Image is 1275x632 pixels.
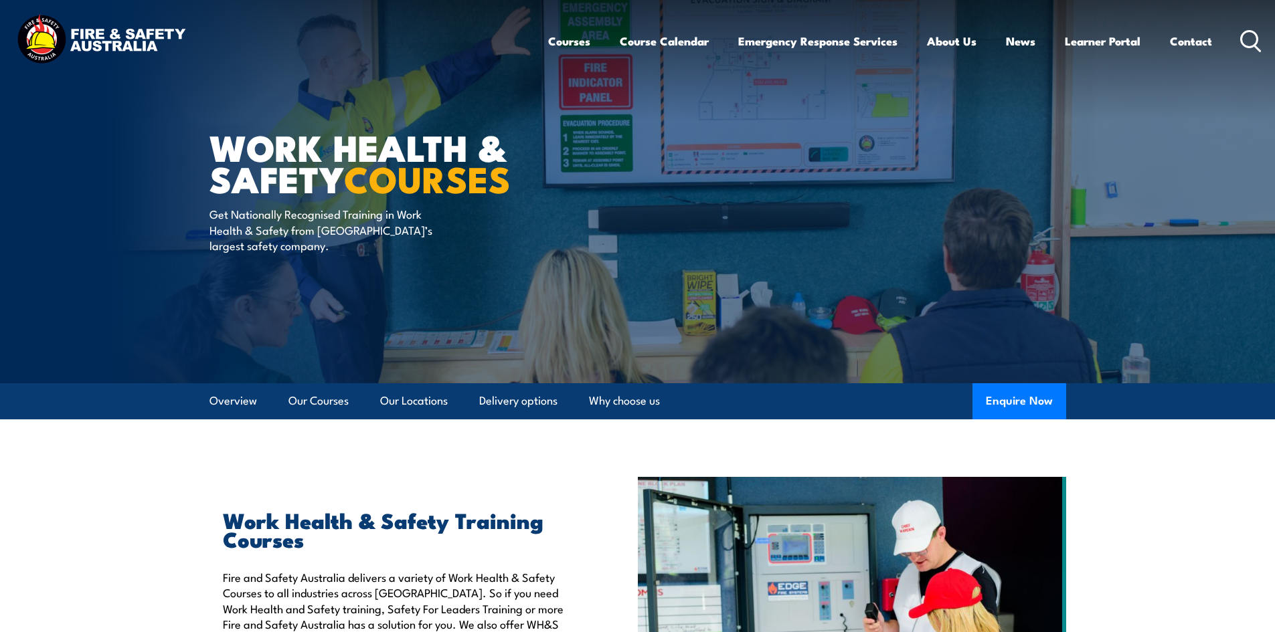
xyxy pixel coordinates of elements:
[738,23,898,59] a: Emergency Response Services
[972,383,1066,419] button: Enquire Now
[548,23,590,59] a: Courses
[288,383,349,419] a: Our Courses
[479,383,558,419] a: Delivery options
[223,510,576,548] h2: Work Health & Safety Training Courses
[1065,23,1140,59] a: Learner Portal
[1006,23,1035,59] a: News
[620,23,709,59] a: Course Calendar
[1170,23,1212,59] a: Contact
[209,131,540,193] h1: Work Health & Safety
[209,383,257,419] a: Overview
[209,206,454,253] p: Get Nationally Recognised Training in Work Health & Safety from [GEOGRAPHIC_DATA]’s largest safet...
[344,150,511,205] strong: COURSES
[927,23,976,59] a: About Us
[589,383,660,419] a: Why choose us
[380,383,448,419] a: Our Locations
